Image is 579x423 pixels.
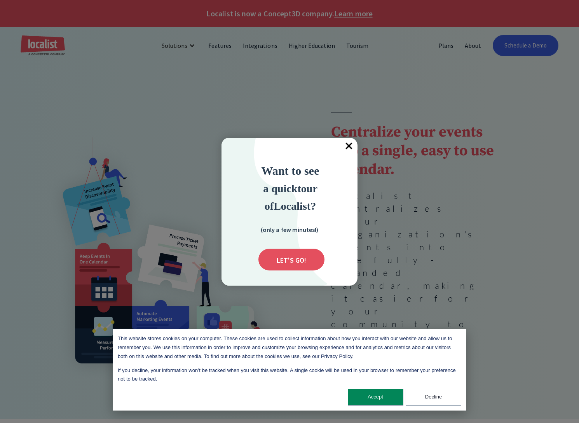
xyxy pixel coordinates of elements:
strong: Localist? [274,200,316,212]
div: Want to see a quick tour of Localist? [240,162,341,214]
span: a quick [263,183,297,195]
button: Decline [406,389,461,405]
button: Accept [348,389,403,405]
div: Cookie banner [113,329,466,411]
strong: ur of [265,183,317,212]
strong: to [297,183,306,195]
p: If you decline, your information won’t be tracked when you visit this website. A single cookie wi... [118,366,461,384]
strong: (only a few minutes!) [261,226,318,233]
div: (only a few minutes!) [251,225,328,234]
span: × [340,138,358,155]
div: Submit [258,249,324,270]
p: This website stores cookies on your computer. These cookies are used to collect information about... [118,334,461,361]
strong: Want to see [262,164,319,177]
div: Close popup [340,138,358,155]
